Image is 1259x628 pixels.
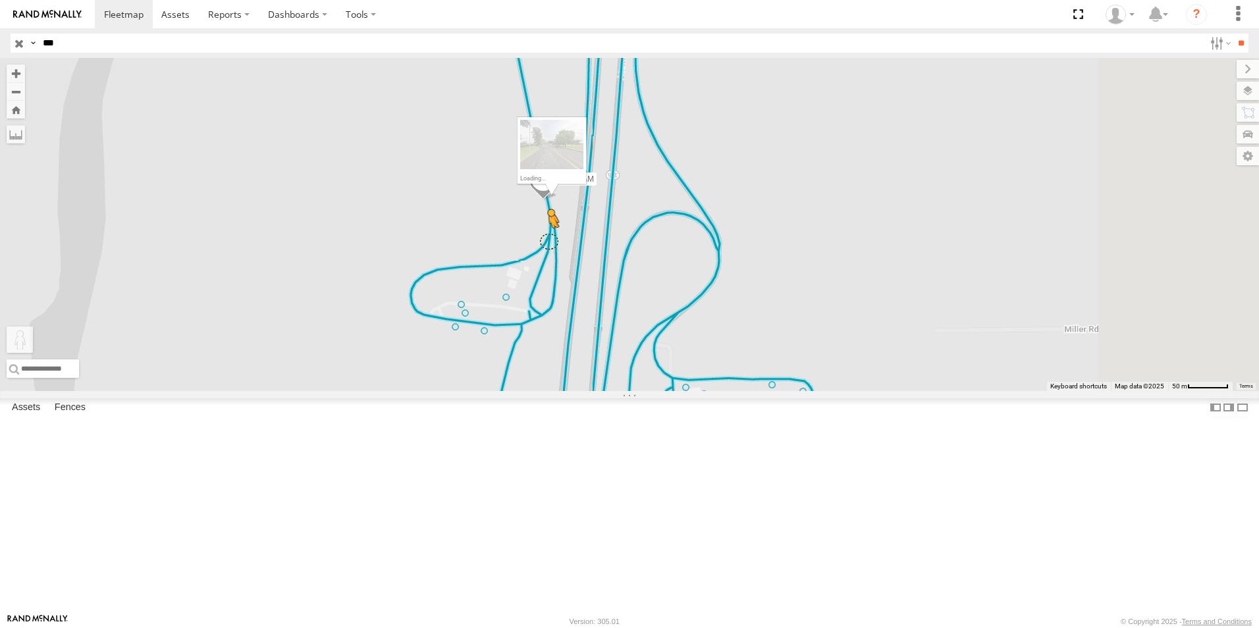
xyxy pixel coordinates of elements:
[1186,4,1207,25] i: ?
[1222,398,1235,417] label: Dock Summary Table to the Right
[1182,617,1252,625] a: Terms and Conditions
[5,398,47,417] label: Assets
[1101,5,1139,24] div: Keith Washburn
[7,101,25,118] button: Zoom Home
[7,65,25,82] button: Zoom in
[1209,398,1222,417] label: Dock Summary Table to the Left
[28,34,38,53] label: Search Query
[1239,384,1253,389] a: Terms
[570,617,620,625] div: Version: 305.01
[7,82,25,101] button: Zoom out
[1236,398,1249,417] label: Hide Summary Table
[13,10,82,19] img: rand-logo.svg
[48,398,92,417] label: Fences
[1115,382,1164,390] span: Map data ©2025
[7,125,25,144] label: Measure
[7,327,33,353] button: Drag Pegman onto the map to open Street View
[1237,147,1259,165] label: Map Settings
[1121,617,1252,625] div: © Copyright 2025 -
[520,175,584,182] div: Loading...
[1172,382,1187,390] span: 50 m
[7,615,68,628] a: Visit our Website
[1050,382,1107,391] button: Keyboard shortcuts
[1205,34,1233,53] label: Search Filter Options
[1168,382,1233,391] button: Map Scale: 50 m per 59 pixels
